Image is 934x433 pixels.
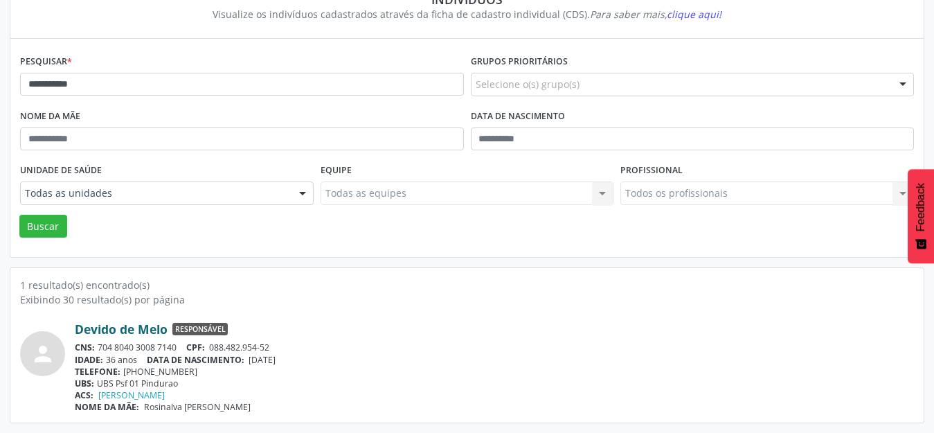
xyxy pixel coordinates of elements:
[667,8,721,21] span: clique aqui!
[25,186,285,200] span: Todas as unidades
[249,354,276,366] span: [DATE]
[75,342,914,353] div: 704 8040 3008 7140
[144,401,251,413] span: Rosinalva [PERSON_NAME]
[915,183,927,231] span: Feedback
[75,401,139,413] span: NOME DA MÃE:
[19,215,67,238] button: Buscar
[147,354,244,366] span: DATA DE NASCIMENTO:
[20,278,914,292] div: 1 resultado(s) encontrado(s)
[75,342,95,353] span: CNS:
[590,8,721,21] i: Para saber mais,
[321,160,352,182] label: Equipe
[75,366,120,378] span: TELEFONE:
[186,342,205,353] span: CPF:
[75,366,914,378] div: [PHONE_NUMBER]
[20,106,80,127] label: Nome da mãe
[20,292,914,307] div: Exibindo 30 resultado(s) por página
[20,160,102,182] label: Unidade de saúde
[75,354,103,366] span: IDADE:
[620,160,683,182] label: Profissional
[471,106,565,127] label: Data de nascimento
[98,389,165,401] a: [PERSON_NAME]
[471,51,568,73] label: Grupos prioritários
[75,354,914,366] div: 36 anos
[75,321,168,337] a: Devido de Melo
[20,51,72,73] label: Pesquisar
[209,342,269,353] span: 088.482.954-52
[476,77,580,91] span: Selecione o(s) grupo(s)
[30,7,904,21] div: Visualize os indivíduos cadastrados através da ficha de cadastro individual (CDS).
[75,378,94,389] span: UBS:
[30,342,55,366] i: person
[908,169,934,263] button: Feedback - Mostrar pesquisa
[172,323,228,335] span: Responsável
[75,378,914,389] div: UBS Psf 01 Pindurao
[75,389,93,401] span: ACS:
